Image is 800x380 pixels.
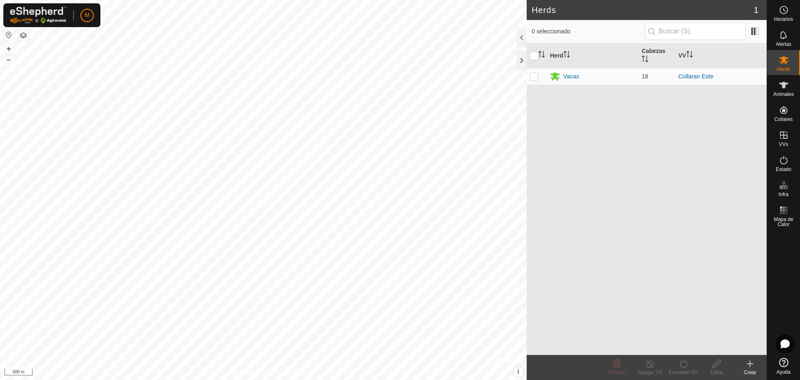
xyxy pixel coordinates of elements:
button: – [4,55,14,65]
span: Animales [773,92,794,97]
button: Restablecer Mapa [4,30,14,40]
p-sorticon: Activar para ordenar [563,52,570,59]
h2: Herds [532,5,754,15]
div: Crear [733,369,767,376]
th: VV [675,43,767,68]
a: Contáctenos [278,369,306,377]
span: Horarios [774,17,793,22]
th: Herd [547,43,638,68]
span: Ayuda [777,370,791,375]
div: Apagar VV [633,369,667,376]
p-sorticon: Activar para ordenar [686,52,693,59]
img: Logo Gallagher [10,7,67,24]
input: Buscar (S) [645,23,746,40]
span: 18 [642,73,648,80]
p-sorticon: Activar para ordenar [642,57,648,63]
span: Eliminar [607,370,625,375]
button: + [4,44,14,54]
div: Encender VV [667,369,700,376]
span: VVs [779,142,788,147]
p-sorticon: Activar para ordenar [538,52,545,59]
a: Política de Privacidad [220,369,268,377]
span: Infra [778,192,788,197]
span: Estado [776,167,791,172]
span: 1 [754,4,758,16]
span: i [517,368,519,375]
span: 0 seleccionado [532,27,645,36]
span: Mapa de Calor [769,217,798,227]
th: Cabezas [638,43,675,68]
span: Herds [777,67,790,72]
div: Vacas [563,72,579,81]
a: Collaran Este [678,73,713,80]
span: Alertas [776,42,791,47]
a: Ayuda [767,355,800,378]
span: Collares [774,117,792,122]
span: M [85,11,90,20]
button: i [514,367,523,376]
button: Capas del Mapa [18,30,28,40]
div: Editar [700,369,733,376]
